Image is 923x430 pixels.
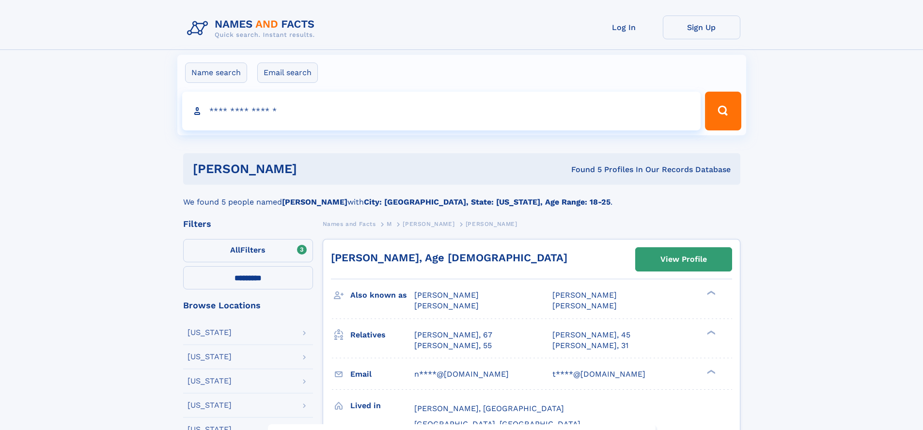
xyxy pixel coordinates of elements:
[193,163,434,175] h1: [PERSON_NAME]
[552,330,630,340] a: [PERSON_NAME], 45
[585,16,663,39] a: Log In
[188,353,232,361] div: [US_STATE]
[552,301,617,310] span: [PERSON_NAME]
[414,404,564,413] span: [PERSON_NAME], [GEOGRAPHIC_DATA]
[414,301,479,310] span: [PERSON_NAME]
[331,252,567,264] a: [PERSON_NAME], Age [DEMOGRAPHIC_DATA]
[350,398,414,414] h3: Lived in
[282,197,347,207] b: [PERSON_NAME]
[414,290,479,300] span: [PERSON_NAME]
[414,340,492,351] a: [PERSON_NAME], 55
[704,290,716,296] div: ❯
[414,419,580,429] span: [GEOGRAPHIC_DATA], [GEOGRAPHIC_DATA]
[183,16,323,42] img: Logo Names and Facts
[183,239,313,262] label: Filters
[552,340,628,351] a: [PERSON_NAME], 31
[183,185,740,208] div: We found 5 people named with .
[350,327,414,343] h3: Relatives
[350,366,414,382] h3: Email
[188,377,232,385] div: [US_STATE]
[403,218,454,230] a: [PERSON_NAME]
[188,329,232,336] div: [US_STATE]
[182,92,701,130] input: search input
[660,248,707,271] div: View Profile
[350,287,414,303] h3: Also known as
[387,218,392,230] a: M
[466,221,517,227] span: [PERSON_NAME]
[183,220,313,228] div: Filters
[323,218,376,230] a: Names and Facts
[188,401,232,409] div: [US_STATE]
[185,63,247,83] label: Name search
[704,368,716,375] div: ❯
[414,330,492,340] a: [PERSON_NAME], 67
[705,92,741,130] button: Search Button
[663,16,740,39] a: Sign Up
[257,63,318,83] label: Email search
[636,248,732,271] a: View Profile
[183,301,313,310] div: Browse Locations
[403,221,454,227] span: [PERSON_NAME]
[704,329,716,335] div: ❯
[552,290,617,300] span: [PERSON_NAME]
[364,197,610,207] b: City: [GEOGRAPHIC_DATA], State: [US_STATE], Age Range: 18-25
[434,164,731,175] div: Found 5 Profiles In Our Records Database
[230,245,240,255] span: All
[387,221,392,227] span: M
